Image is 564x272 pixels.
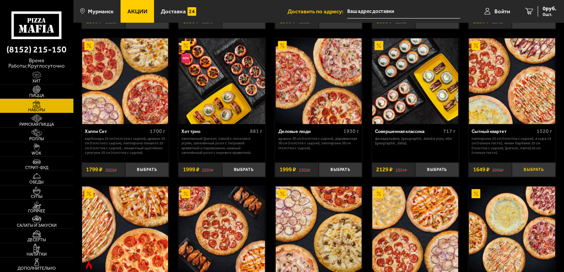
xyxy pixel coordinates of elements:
span: 1799 ₽ [86,167,102,172]
s: 1854 ₽ [299,19,310,24]
span: 1649 ₽ [473,167,489,172]
a: АкционныйНовинкаХот трио [178,38,265,124]
span: 1520 г [537,128,553,134]
img: Акционный [375,41,383,50]
div: Хот трио [181,129,248,134]
img: 15daf4d41897b9f0e9f617042186c801.svg [187,7,196,16]
button: Выбрать [319,163,362,177]
span: 1999 ₽ [183,167,199,172]
p: Пепперони 25 см (толстое с сыром), 4 сыра 25 см (тонкое тесто), Чикен Барбекю 25 см (толстое с сы... [472,136,552,155]
span: Доставка [161,9,186,14]
span: 0 шт. [543,12,556,17]
span: 2159 ₽ [473,19,489,24]
div: Сытный квартет [472,129,535,134]
s: 2026 ₽ [105,167,117,172]
button: Выбрать [512,163,556,177]
img: Акционный [278,189,287,198]
s: 2026 ₽ [105,19,117,24]
img: Акционный [278,41,287,50]
img: Акционный [181,41,190,50]
a: АкционныйСовершенная классика [372,38,459,124]
button: Выбрать [415,163,459,177]
a: АкционныйДеловые люди [275,38,362,124]
span: 717 г [443,128,456,134]
span: 0 руб. [543,6,556,11]
p: Филадельфия, [GEOGRAPHIC_DATA] в угре, Эби [GEOGRAPHIC_DATA]. [375,136,456,146]
img: Хэппи Сет [82,38,168,124]
input: Ваш адрес доставки [347,5,460,19]
button: Выбрать [125,163,169,177]
a: АкционныйХэппи Сет [82,38,169,124]
s: 2234 ₽ [396,19,407,24]
img: Акционный [84,41,93,50]
img: Совершенная классика [372,38,458,124]
img: Акционный [472,189,480,198]
img: Акционный [84,189,93,198]
p: Запеченный [PERSON_NAME] с лососем и угрём, Запечённый ролл с тигровой креветкой и пармезаном, Не... [181,136,262,155]
s: 2357 ₽ [396,167,407,172]
span: 881 г [250,128,262,134]
div: Совершенная классика [375,129,441,134]
span: 1700 г [150,128,165,134]
img: Деловые люди [276,38,362,124]
span: 1930 г [343,128,359,134]
img: Хот трио [179,38,265,124]
s: 1867 ₽ [202,19,213,24]
p: Дракон 30 см (толстое с сыром), Деревенская 30 см (толстое с сыром), Пепперони 30 см (толстое с с... [278,136,359,150]
s: 2476 ₽ [492,19,504,24]
span: 1599 ₽ [86,19,102,24]
span: 1659 ₽ [183,19,199,24]
img: Акционный [375,189,383,198]
span: Мурманск [88,9,114,14]
img: Акционный [181,189,190,198]
span: 2129 ₽ [376,167,392,172]
div: Деловые люди [278,129,342,134]
span: Акции [127,9,148,14]
s: 2302 ₽ [299,167,310,172]
s: 2207 ₽ [202,167,213,172]
img: Острое блюдо [84,261,93,269]
span: Войти [494,9,510,14]
img: Новинка [181,54,190,63]
button: Выбрать [222,163,266,177]
span: 1999 ₽ [280,167,296,172]
a: АкционныйСытный квартет [469,38,556,124]
img: Акционный [472,41,480,50]
span: Доставить по адресу: [288,9,347,14]
span: 1599 ₽ [280,19,296,24]
img: Сытный квартет [469,38,555,124]
span: Загородная улица, 19 [347,5,460,19]
p: Карбонара 25 см (толстое с сыром), Дракон 25 см (толстое с сыром), Пепперони Пиканто 25 см (толст... [85,136,165,155]
div: Хэппи Сет [85,129,148,134]
s: 2096 ₽ [492,167,504,172]
span: 1899 ₽ [376,19,392,24]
